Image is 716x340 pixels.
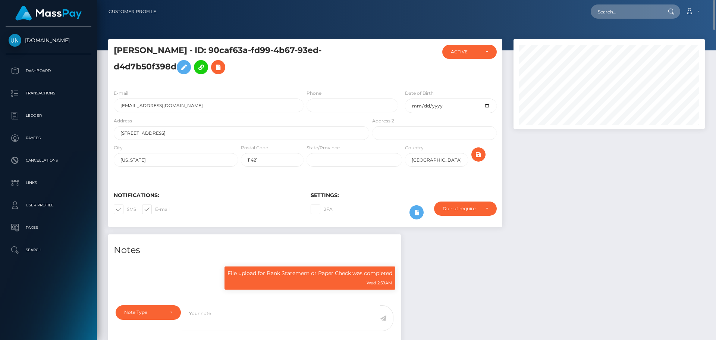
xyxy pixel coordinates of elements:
p: Ledger [9,110,88,121]
label: SMS [114,205,136,214]
p: Dashboard [9,65,88,77]
label: Address 2 [372,118,394,124]
a: Ledger [6,106,91,125]
p: User Profile [9,200,88,211]
small: Wed 2:59AM [367,280,392,286]
a: Customer Profile [109,4,156,19]
h5: [PERSON_NAME] - ID: 90caf63a-fd99-4b67-93ed-d4d7b50f398d [114,45,365,78]
a: Links [6,174,91,192]
button: Note Type [116,305,181,319]
div: Note Type [124,309,164,315]
label: State/Province [307,144,340,151]
h6: Settings: [311,192,496,199]
a: Transactions [6,84,91,103]
h6: Notifications: [114,192,299,199]
label: E-mail [114,90,128,97]
h4: Notes [114,244,395,257]
label: E-mail [142,205,170,214]
p: Transactions [9,88,88,99]
label: Phone [307,90,321,97]
a: Taxes [6,218,91,237]
div: ACTIVE [451,49,480,55]
label: Address [114,118,132,124]
a: User Profile [6,196,91,215]
a: Cancellations [6,151,91,170]
input: Search... [591,4,661,19]
span: [DOMAIN_NAME] [6,37,91,44]
img: Unlockt.me [9,34,21,47]
a: Dashboard [6,62,91,80]
p: Payees [9,132,88,144]
div: Do not require [443,206,480,212]
label: Postal Code [241,144,268,151]
a: Payees [6,129,91,147]
img: MassPay Logo [15,6,82,21]
p: Cancellations [9,155,88,166]
label: 2FA [311,205,333,214]
label: Date of Birth [405,90,434,97]
p: Links [9,177,88,188]
label: City [114,144,123,151]
button: Do not require [434,202,497,216]
a: Search [6,241,91,259]
p: File upload for Bank Statement or Paper Check was completed [227,269,392,277]
button: ACTIVE [442,45,497,59]
label: Country [405,144,424,151]
p: Taxes [9,222,88,233]
p: Search [9,244,88,256]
